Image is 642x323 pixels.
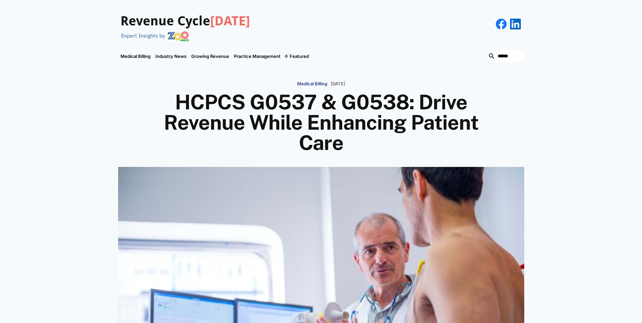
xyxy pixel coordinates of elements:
a: Growing Revenue [189,45,231,67]
p: Medical Billing [297,81,327,87]
div: Featured [290,53,309,59]
span: [DATE] [210,14,250,28]
h3: Revenue Cycle [120,14,250,29]
a: Industry News [153,45,189,67]
a: Practice Management [231,45,283,67]
a: Medical Billing [297,78,327,89]
a: Medical Billing [118,45,153,67]
a: Revenue Cycle[DATE]Expert Insights by [118,7,250,41]
div: Expert Insights by [121,33,165,39]
h1: HCPCS G0537 & G0538: Drive Revenue While Enhancing Patient Care [159,92,484,153]
p: [DATE] [331,81,345,87]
